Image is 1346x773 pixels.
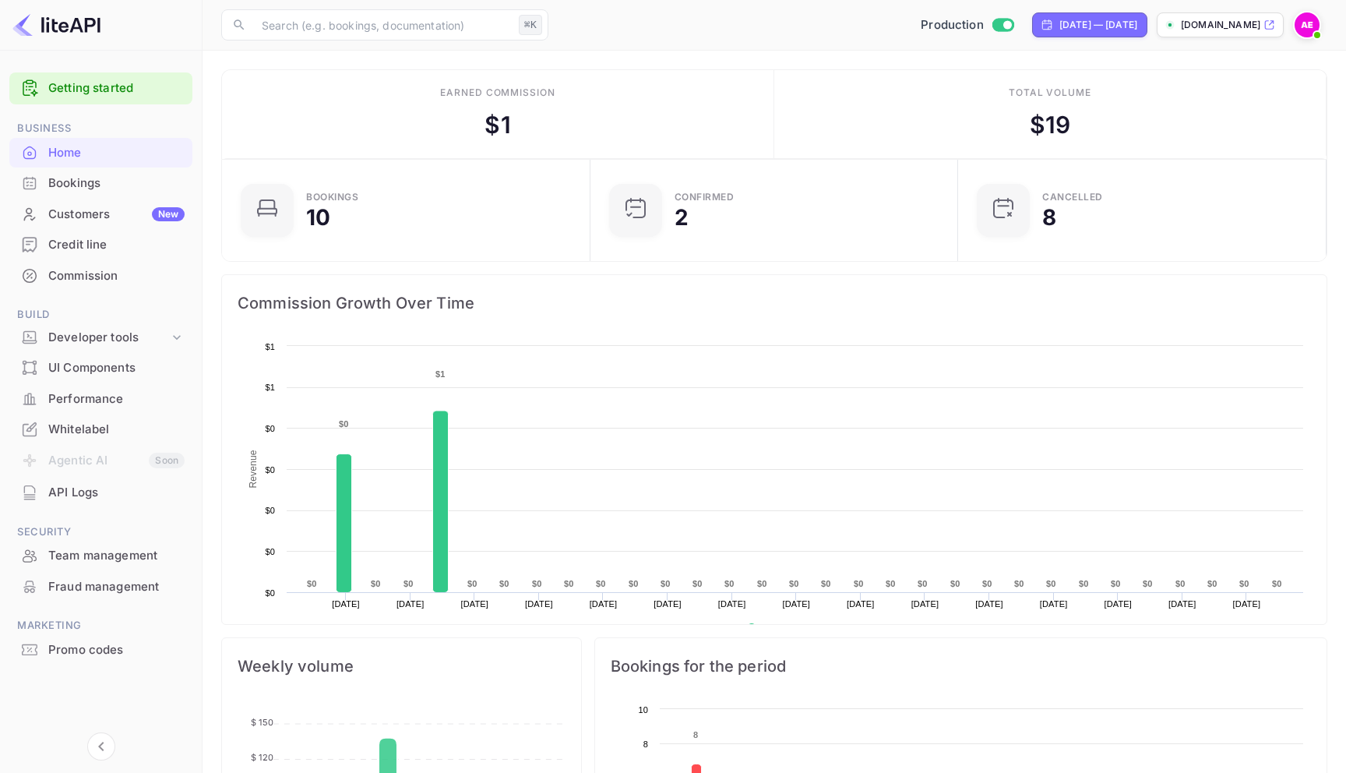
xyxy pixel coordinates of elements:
span: Commission Growth Over Time [238,291,1311,316]
text: [DATE] [1168,599,1196,609]
div: 8 [1042,206,1056,228]
span: Marketing [9,617,192,634]
text: $0 [757,579,767,588]
div: Whitelabel [9,415,192,445]
div: Team management [48,547,185,565]
text: [DATE] [718,599,746,609]
a: Performance [9,384,192,413]
a: API Logs [9,478,192,507]
div: New [152,207,185,221]
a: Promo codes [9,635,192,664]
text: $0 [1014,579,1024,588]
text: $0 [950,579,960,588]
text: $0 [886,579,896,588]
a: Commission [9,261,192,290]
div: Click to change the date range period [1032,12,1147,37]
text: $0 [371,579,381,588]
text: $0 [854,579,864,588]
text: $0 [661,579,671,588]
img: LiteAPI logo [12,12,100,37]
text: [DATE] [332,599,360,609]
text: [DATE] [975,599,1003,609]
text: $0 [629,579,639,588]
div: Switch to Sandbox mode [914,16,1020,34]
div: Credit line [9,230,192,260]
text: Revenue [762,623,802,634]
div: [DATE] — [DATE] [1059,18,1137,32]
text: $0 [265,588,275,598]
text: $0 [918,579,928,588]
input: Search (e.g. bookings, documentation) [252,9,513,41]
text: $1 [435,369,446,379]
span: Weekly volume [238,654,566,679]
div: Performance [9,384,192,415]
text: [DATE] [525,599,553,609]
text: $0 [1143,579,1153,588]
text: $1 [265,383,275,392]
tspan: $ 150 [251,717,273,728]
span: Business [9,120,192,137]
div: Home [48,144,185,162]
text: $0 [1175,579,1186,588]
div: CustomersNew [9,199,192,230]
text: $0 [403,579,414,588]
text: $0 [307,579,317,588]
div: Developer tools [48,329,169,347]
text: [DATE] [911,599,939,609]
text: $0 [724,579,735,588]
text: $0 [1079,579,1089,588]
div: Total volume [1009,86,1092,100]
text: [DATE] [396,599,425,609]
text: $0 [1239,579,1249,588]
text: [DATE] [1104,599,1132,609]
a: UI Components [9,353,192,382]
a: Bookings [9,168,192,197]
div: Promo codes [9,635,192,665]
text: [DATE] [654,599,682,609]
text: $0 [265,547,275,556]
span: Bookings for the period [611,654,1311,679]
div: Performance [48,390,185,408]
text: [DATE] [1233,599,1261,609]
span: Security [9,524,192,541]
div: $ 1 [484,108,510,143]
text: [DATE] [460,599,488,609]
div: Fraud management [9,572,192,602]
a: Credit line [9,230,192,259]
text: $0 [532,579,542,588]
div: Team management [9,541,192,571]
text: [DATE] [847,599,875,609]
div: Commission [48,267,185,285]
text: $0 [265,506,275,515]
a: Home [9,138,192,167]
text: 8 [643,739,647,749]
tspan: $ 120 [251,752,273,763]
div: Customers [48,206,185,224]
text: $0 [821,579,831,588]
div: 2 [675,206,689,228]
div: UI Components [48,359,185,377]
text: $0 [982,579,992,588]
text: $0 [564,579,574,588]
text: $0 [1272,579,1282,588]
div: 10 [306,206,330,228]
text: $0 [467,579,477,588]
div: $ 19 [1030,108,1070,143]
text: $0 [596,579,606,588]
text: $1 [265,342,275,351]
span: Build [9,306,192,323]
a: Fraud management [9,572,192,601]
text: $0 [265,424,275,433]
text: $0 [1111,579,1121,588]
div: Confirmed [675,192,735,202]
button: Collapse navigation [87,732,115,761]
text: $0 [1046,579,1056,588]
div: API Logs [48,484,185,502]
a: Whitelabel [9,415,192,443]
text: [DATE] [782,599,810,609]
a: Getting started [48,79,185,97]
text: $0 [1207,579,1217,588]
img: achraf Elkhaier [1295,12,1320,37]
div: Bookings [9,168,192,199]
span: Production [921,16,984,34]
